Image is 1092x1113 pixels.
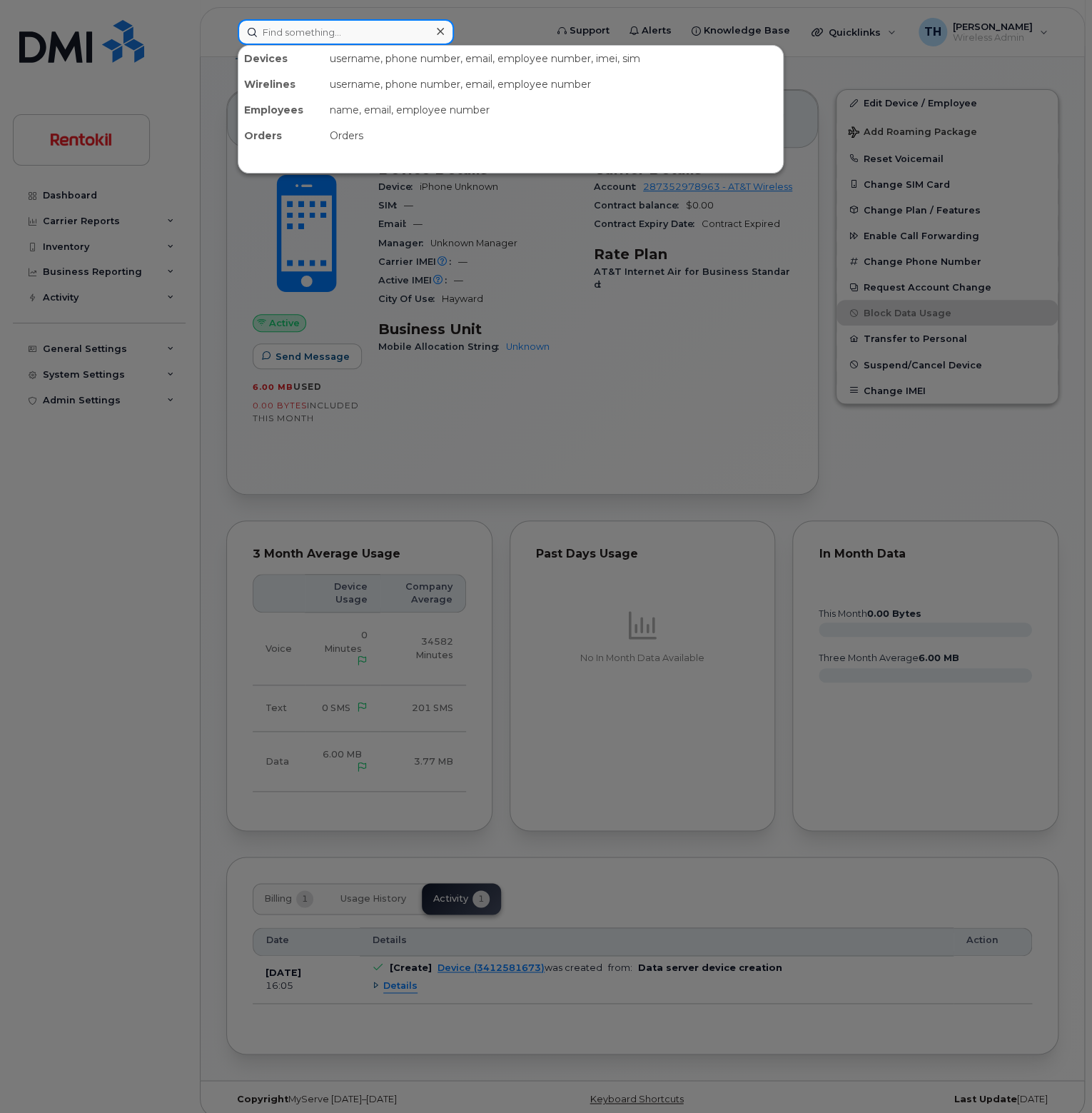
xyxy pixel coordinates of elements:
[238,19,454,45] input: Find something...
[238,46,324,71] div: Devices
[324,123,783,148] div: Orders
[324,71,783,97] div: username, phone number, email, employee number
[238,97,324,123] div: Employees
[324,97,783,123] div: name, email, employee number
[1030,1051,1081,1102] iframe: Messenger Launcher
[238,71,324,97] div: Wirelines
[324,46,783,71] div: username, phone number, email, employee number, imei, sim
[238,123,324,148] div: Orders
